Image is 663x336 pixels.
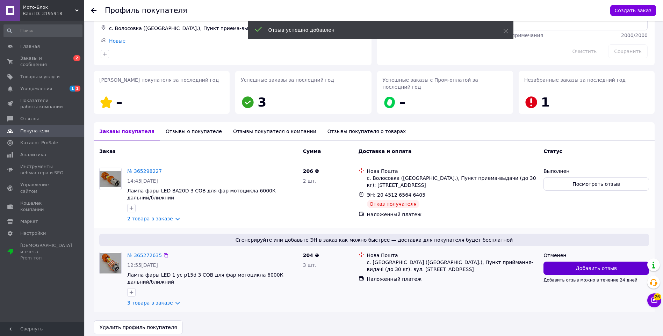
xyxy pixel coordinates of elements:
[20,43,40,50] span: Главная
[572,181,620,188] span: Посмотреть отзыв
[367,175,538,189] div: с. Волосовка ([GEOGRAPHIC_DATA].), Пункт приема-выдачи (до 30 кг): [STREET_ADDRESS]
[524,77,626,83] span: Незабранные заказы за последний год
[20,140,58,146] span: Каталог ProSale
[367,200,419,208] div: Отказ получателя
[20,116,39,122] span: Отзывы
[367,192,426,198] span: ЭН: 20 4512 6564 6405
[621,32,648,38] span: 2000 / 2000
[303,168,319,174] span: 206 ₴
[127,253,162,258] a: № 365272635
[100,253,121,273] img: Фото товару
[23,4,75,10] span: Мото-Блок
[20,255,72,261] div: Prom топ
[20,74,60,80] span: Товары и услуги
[99,148,115,154] span: Заказ
[20,163,65,176] span: Инструменты вебмастера и SEO
[20,182,65,194] span: Управление сайтом
[70,86,75,92] span: 1
[127,178,158,184] span: 14:45[DATE]
[647,293,661,307] button: Чат с покупателем26
[367,168,538,175] div: Нова Пошта
[116,95,122,109] span: –
[3,24,82,37] input: Поиск
[303,148,321,154] span: Сумма
[99,168,122,190] a: Фото товару
[20,55,65,68] span: Заказы и сообщения
[399,95,406,109] span: –
[20,218,38,225] span: Маркет
[367,259,538,273] div: с. [GEOGRAPHIC_DATA] ([GEOGRAPHIC_DATA].), Пункт приймання-видачі (до 30 кг): вул. [STREET_ADDRESS]
[94,122,160,140] div: Заказы покупателя
[322,122,412,140] div: Отзывы покупателя о товарах
[20,86,52,92] span: Уведомления
[359,148,412,154] span: Доставка и оплата
[258,95,266,109] span: 3
[543,278,637,283] span: Добавить отзыв можно в течение 24 дней
[127,300,173,306] a: 3 товара в заказе
[127,216,173,221] a: 2 товара в заказе
[91,7,96,14] div: Вернуться назад
[228,122,322,140] div: Отзывы покупателя о компании
[99,77,219,83] span: [PERSON_NAME] покупателя за последний год
[303,253,319,258] span: 204 ₴
[241,77,334,83] span: Успешные заказы за последний год
[543,177,649,191] button: Посмотреть отзыв
[543,168,649,175] div: Выполнен
[367,276,538,283] div: Наложенный платеж
[102,236,646,243] span: Сгенерируйте или добавьте ЭН в заказ как можно быстрее — доставка для покупателя будет бесплатной
[543,262,649,275] button: Добавить отзыв
[541,95,550,109] span: 1
[160,122,228,140] div: Отзывы о покупателе
[543,148,562,154] span: Статус
[20,97,65,110] span: Показатели работы компании
[383,77,478,90] span: Успешные заказы с Пром-оплатой за последний год
[100,171,121,187] img: Фото товару
[303,262,317,268] span: 3 шт.
[576,265,617,272] span: Добавить отзыв
[105,6,187,15] h1: Профиль покупателя
[99,252,122,274] a: Фото товару
[127,168,162,174] a: № 365298227
[127,188,276,200] a: Лампа фары LED BA20D 3 COB для фар мотоцикла 6000К дальний/ближний
[20,128,49,134] span: Покупатели
[75,86,80,92] span: 1
[23,10,84,17] div: Ваш ID: 3195918
[654,293,661,300] span: 26
[127,272,283,285] a: Лампа фары LED 1 ус p15d 3 COB для фар мотоцикла 6000К дальний/ближний
[109,38,125,44] a: Новые
[20,230,46,236] span: Настройки
[268,27,486,34] div: Отзыв успешно добавлен
[367,252,538,259] div: Нова Пошта
[94,320,183,334] button: Удалить профиль покупателя
[20,200,65,213] span: Кошелек компании
[610,5,656,16] button: Создать заказ
[108,23,366,33] div: с. Волосовка ([GEOGRAPHIC_DATA].), Пункт приема-выдачи (до 30 кг): [STREET_ADDRESS]
[20,242,72,262] span: [DEMOGRAPHIC_DATA] и счета
[20,152,46,158] span: Аналитика
[543,252,649,259] div: Отменен
[127,262,158,268] span: 12:55[DATE]
[303,178,317,184] span: 2 шт.
[73,55,80,61] span: 2
[367,211,538,218] div: Наложенный платеж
